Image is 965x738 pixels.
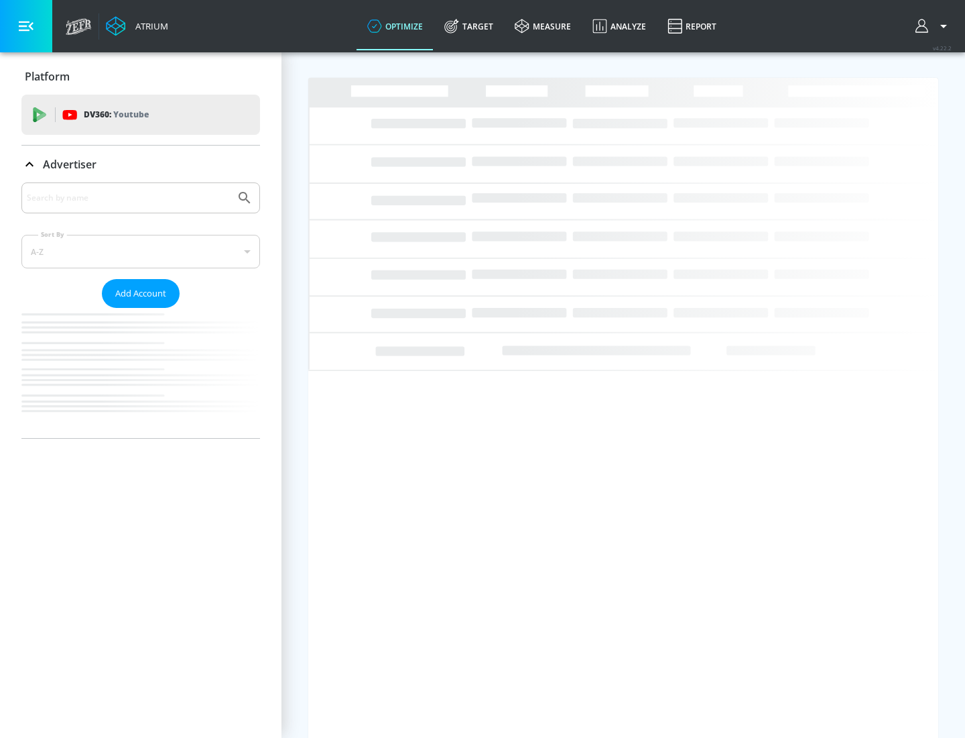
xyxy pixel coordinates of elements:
[102,279,180,308] button: Add Account
[21,308,260,438] nav: list of Advertiser
[130,20,168,32] div: Atrium
[434,2,504,50] a: Target
[21,146,260,183] div: Advertiser
[25,69,70,84] p: Platform
[21,182,260,438] div: Advertiser
[84,107,149,122] p: DV360:
[21,58,260,95] div: Platform
[357,2,434,50] a: optimize
[21,235,260,268] div: A-Z
[582,2,657,50] a: Analyze
[657,2,727,50] a: Report
[504,2,582,50] a: measure
[113,107,149,121] p: Youtube
[106,16,168,36] a: Atrium
[38,230,67,239] label: Sort By
[21,95,260,135] div: DV360: Youtube
[933,44,952,52] span: v 4.22.2
[43,157,96,172] p: Advertiser
[27,189,230,207] input: Search by name
[115,286,166,301] span: Add Account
